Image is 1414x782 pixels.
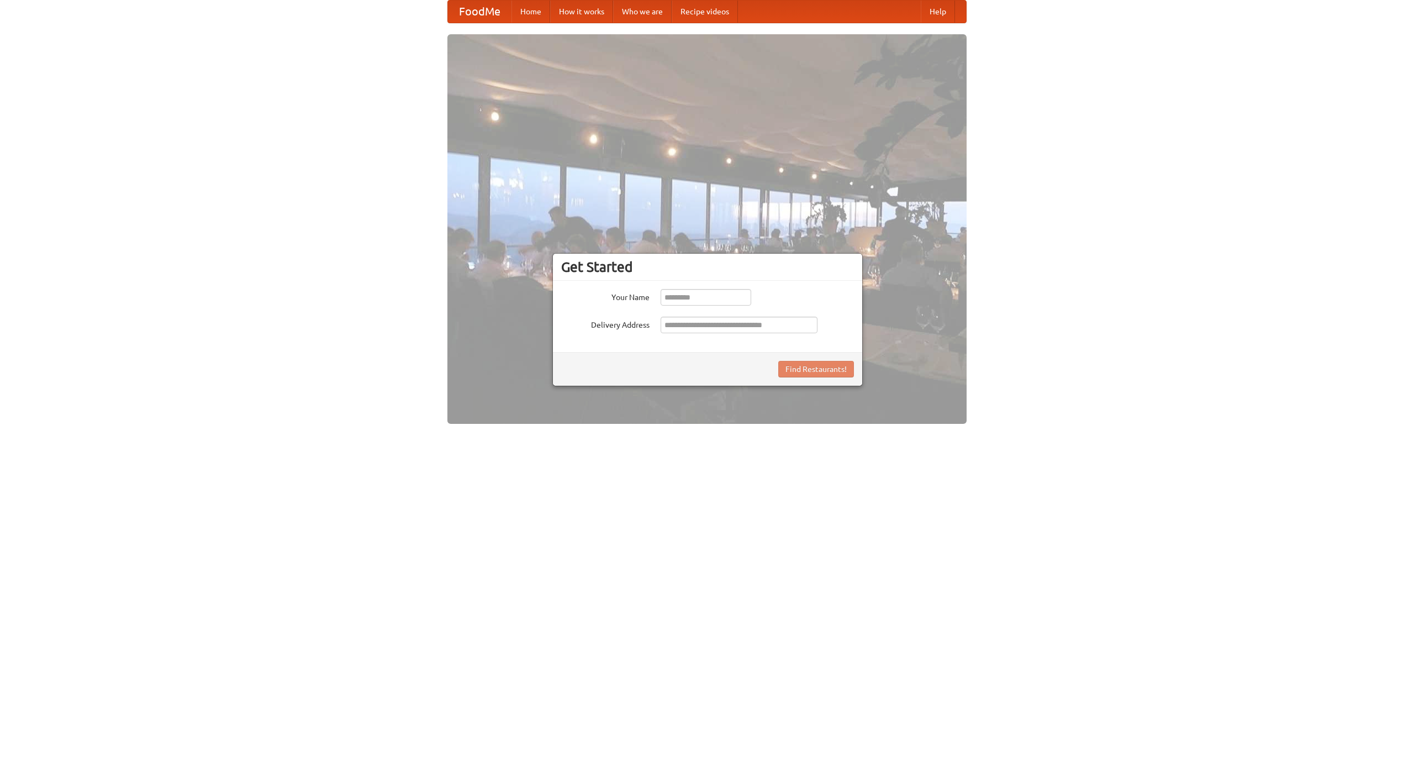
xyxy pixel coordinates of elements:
h3: Get Started [561,259,854,275]
button: Find Restaurants! [778,361,854,377]
a: FoodMe [448,1,511,23]
a: How it works [550,1,613,23]
a: Home [511,1,550,23]
a: Help [921,1,955,23]
a: Recipe videos [672,1,738,23]
a: Who we are [613,1,672,23]
label: Delivery Address [561,317,650,330]
label: Your Name [561,289,650,303]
